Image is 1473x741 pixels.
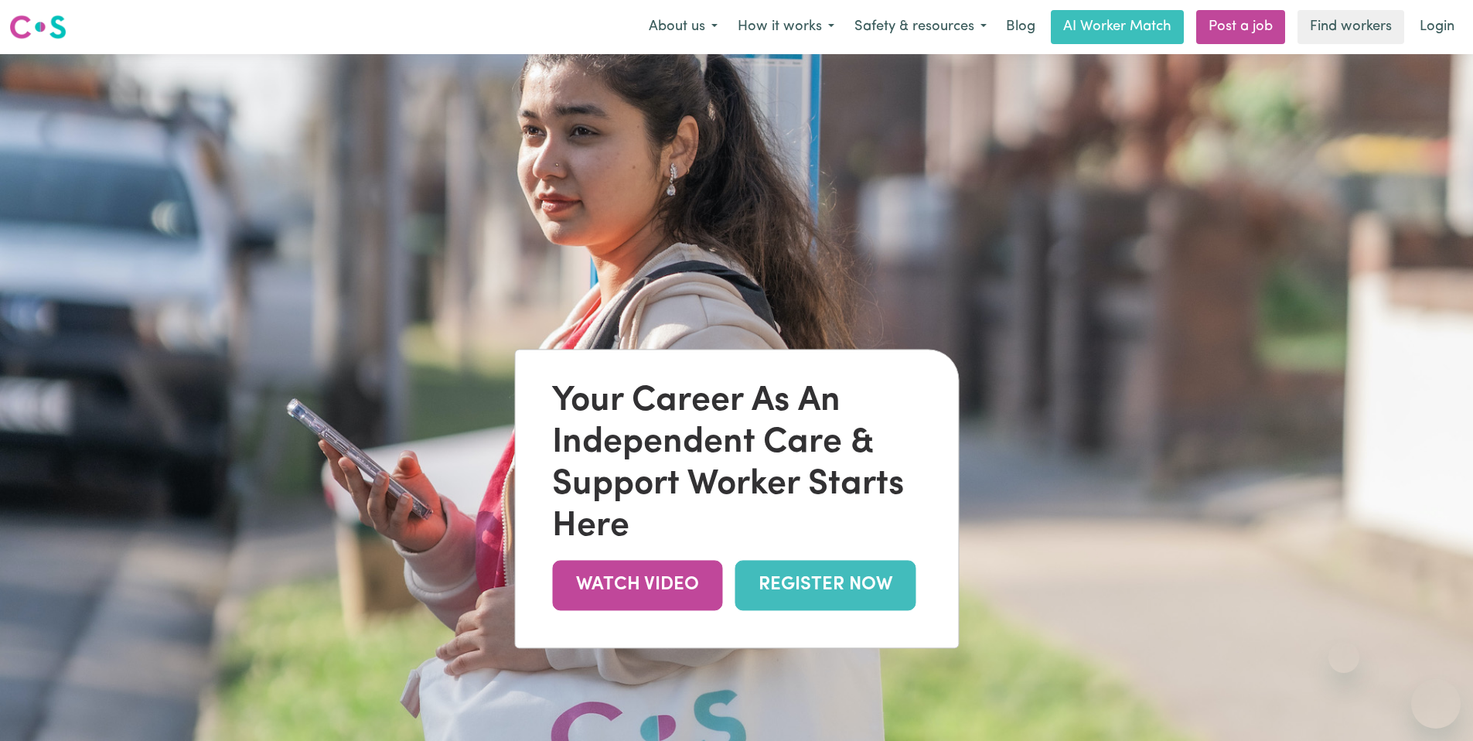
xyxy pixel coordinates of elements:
[997,10,1045,44] a: Blog
[639,11,728,43] button: About us
[1051,10,1184,44] a: AI Worker Match
[1411,679,1461,729] iframe: Button to launch messaging window
[552,560,722,610] a: WATCH VIDEO
[1328,642,1359,673] iframe: Close message
[9,9,66,45] a: Careseekers logo
[9,13,66,41] img: Careseekers logo
[728,11,844,43] button: How it works
[1410,10,1464,44] a: Login
[844,11,997,43] button: Safety & resources
[1297,10,1404,44] a: Find workers
[1196,10,1285,44] a: Post a job
[552,381,921,548] div: Your Career As An Independent Care & Support Worker Starts Here
[735,560,916,610] a: REGISTER NOW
